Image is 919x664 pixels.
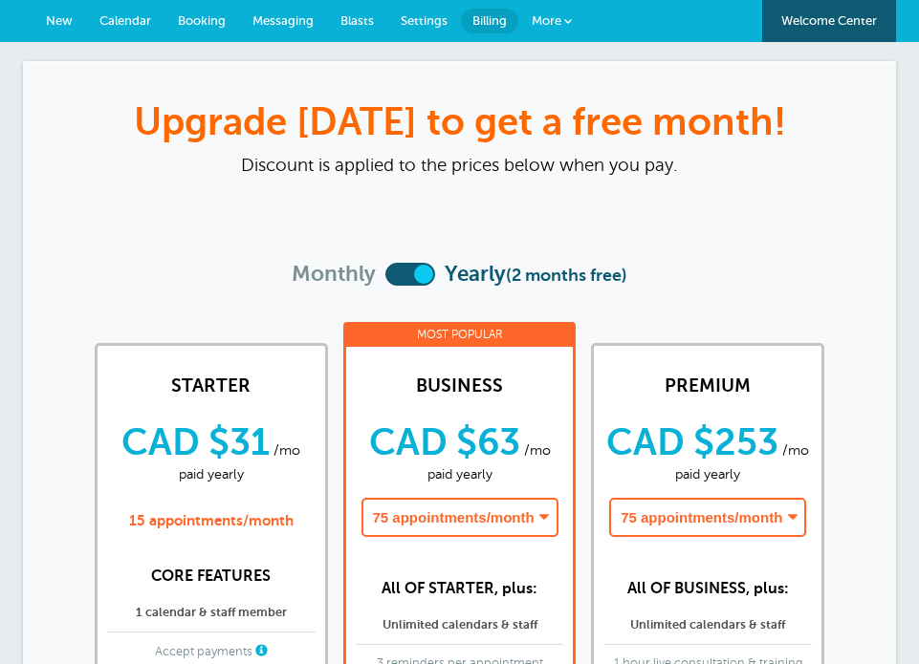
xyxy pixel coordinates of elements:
[292,262,376,303] span: Monthly
[252,13,314,28] span: Messaging
[274,442,300,458] span: /mo
[532,13,561,28] span: More
[107,375,316,396] h5: STARTER
[178,13,226,28] span: Booking
[603,375,812,396] h5: PREMIUM
[107,512,316,529] p: 15 appointments/month
[461,9,518,33] a: Billing
[401,13,448,28] span: Settings
[61,99,858,145] h3: Upgrade [DATE] to get a free month!
[99,13,151,28] span: Calendar
[340,13,374,28] span: Blasts
[417,328,503,341] span: MOST POPULAR
[356,580,564,598] p: All OF STARTER, plus:
[603,466,812,482] span: paid yearly
[524,442,551,458] span: /mo
[46,13,73,28] span: New
[603,580,812,598] p: All OF BUSINESS, plus:
[136,605,287,619] b: 1 calendar & staff member
[369,421,520,463] span: CAD $63
[107,466,316,482] span: paid yearly
[356,466,564,482] span: paid yearly
[782,442,809,458] span: /mo
[107,568,316,586] p: CORE FEATURES
[506,266,627,285] small: (2 months free)
[606,421,778,463] span: CAD $253
[356,375,564,396] h5: BUSINESS
[383,617,537,632] b: Unlimited calendars & staff
[445,262,627,303] span: Yearly
[61,155,858,176] h3: Discount is applied to the prices below when you pay.
[121,421,270,463] span: CAD $31
[472,13,507,28] span: Billing
[630,617,785,632] b: Unlimited calendars & staff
